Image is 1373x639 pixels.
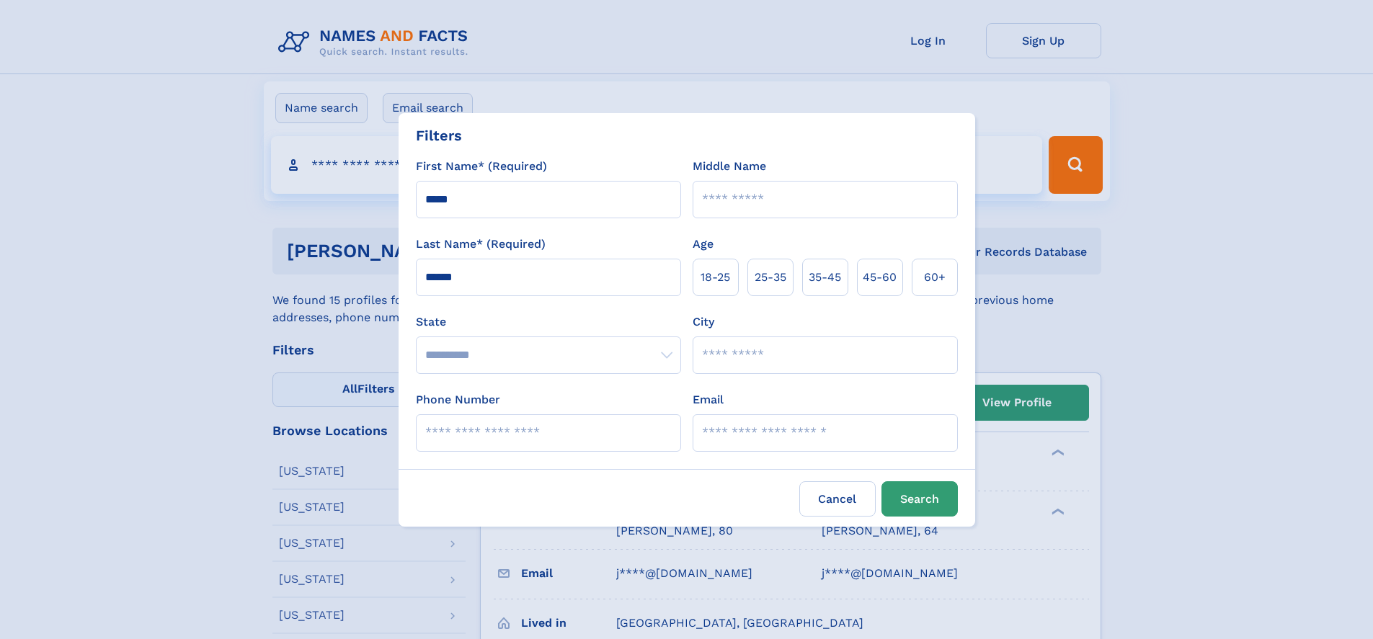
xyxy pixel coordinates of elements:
[693,158,766,175] label: Middle Name
[416,158,547,175] label: First Name* (Required)
[799,481,876,517] label: Cancel
[416,125,462,146] div: Filters
[701,269,730,286] span: 18‑25
[416,391,500,408] label: Phone Number
[809,269,841,286] span: 35‑45
[693,391,724,408] label: Email
[755,269,786,286] span: 25‑35
[863,269,897,286] span: 45‑60
[924,269,946,286] span: 60+
[693,313,714,331] label: City
[416,236,546,253] label: Last Name* (Required)
[416,313,681,331] label: State
[693,236,714,253] label: Age
[881,481,958,517] button: Search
